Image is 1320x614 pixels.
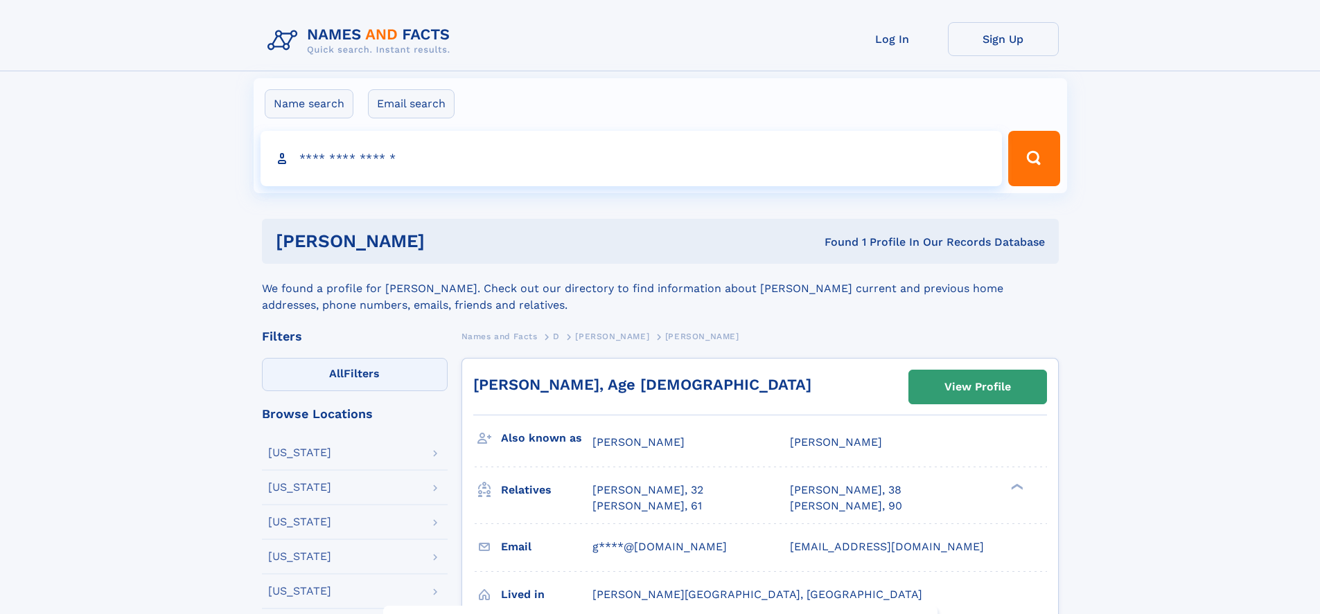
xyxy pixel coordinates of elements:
a: [PERSON_NAME], 61 [592,498,702,514]
h3: Lived in [501,583,592,606]
div: Browse Locations [262,408,448,420]
div: [US_STATE] [268,586,331,597]
label: Filters [262,358,448,391]
a: [PERSON_NAME], 90 [790,498,902,514]
a: [PERSON_NAME], Age [DEMOGRAPHIC_DATA] [473,376,811,393]
span: D [553,332,560,341]
div: Found 1 Profile In Our Records Database [624,235,1045,250]
h3: Relatives [501,478,592,502]
a: [PERSON_NAME], 38 [790,482,901,498]
a: [PERSON_NAME], 32 [592,482,703,498]
img: Logo Names and Facts [262,22,461,60]
h3: Email [501,535,592,559]
label: Name search [265,89,353,118]
div: [US_STATE] [268,447,331,458]
a: Names and Facts [461,327,538,345]
span: [PERSON_NAME][GEOGRAPHIC_DATA], [GEOGRAPHIC_DATA] [592,588,922,601]
div: [US_STATE] [268,551,331,562]
span: [EMAIL_ADDRESS][DOMAIN_NAME] [790,540,984,553]
label: Email search [368,89,455,118]
h1: [PERSON_NAME] [276,233,625,250]
div: [US_STATE] [268,482,331,493]
div: View Profile [944,371,1011,403]
a: View Profile [909,370,1046,404]
a: Sign Up [948,22,1059,56]
input: search input [261,131,1003,186]
span: [PERSON_NAME] [575,332,649,341]
button: Search Button [1008,131,1059,186]
span: [PERSON_NAME] [790,435,882,449]
a: Log In [837,22,948,56]
a: [PERSON_NAME] [575,327,649,345]
div: [US_STATE] [268,516,331,527]
span: [PERSON_NAME] [665,332,739,341]
h3: Also known as [501,426,592,450]
div: Filters [262,330,448,343]
div: ❯ [1007,482,1024,491]
a: D [553,327,560,345]
div: We found a profile for [PERSON_NAME]. Check out our directory to find information about [PERSON_N... [262,264,1059,314]
span: [PERSON_NAME] [592,435,685,449]
span: All [329,367,344,380]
